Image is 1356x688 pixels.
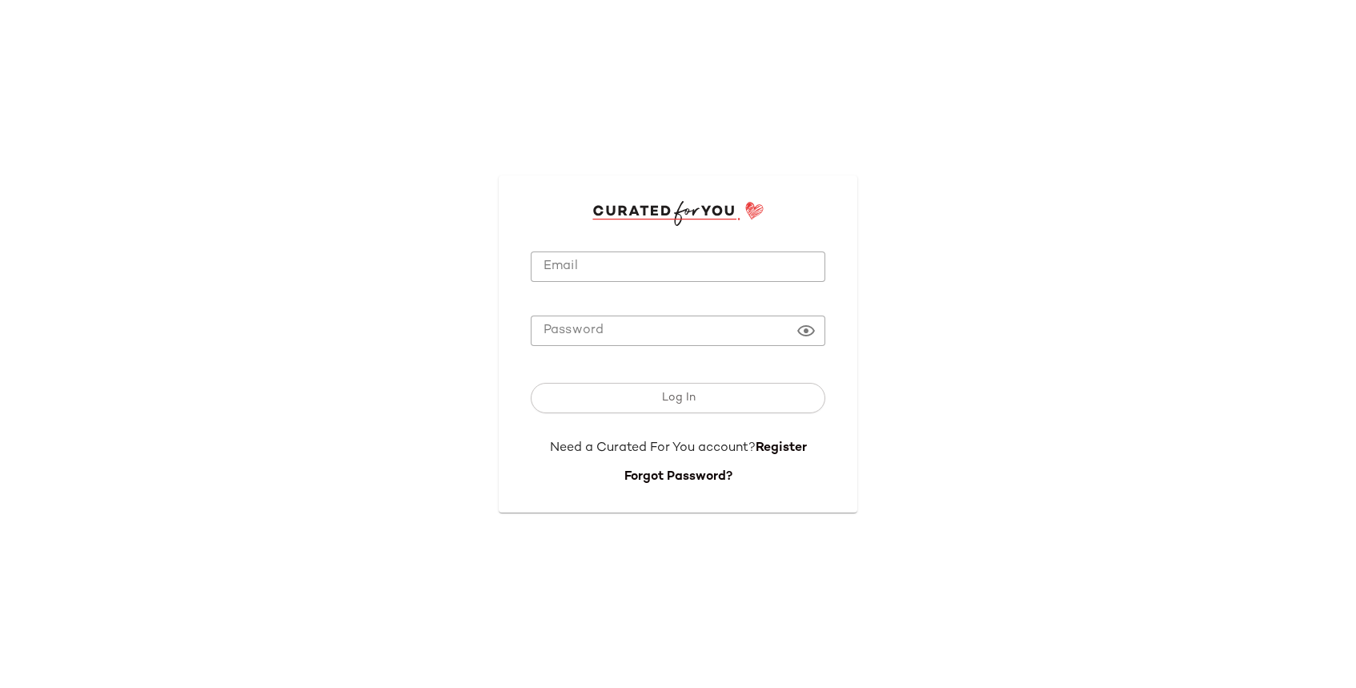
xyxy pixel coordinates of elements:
img: cfy_login_logo.DGdB1djN.svg [592,201,764,225]
a: Forgot Password? [624,470,732,484]
span: Log In [660,392,695,404]
a: Register [756,441,807,455]
button: Log In [531,383,825,413]
span: Need a Curated For You account? [550,441,756,455]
